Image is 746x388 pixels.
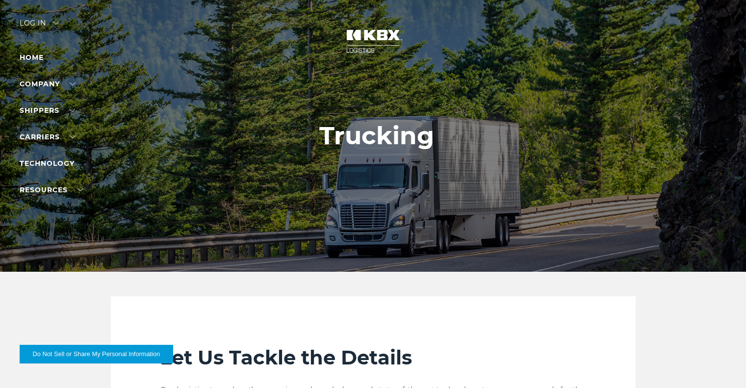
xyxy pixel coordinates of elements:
[20,159,75,168] a: Technology
[20,345,173,363] button: Do Not Sell or Share My Personal Information
[20,20,59,34] div: Log in
[53,22,59,25] img: arrow
[336,20,410,63] img: kbx logo
[20,185,83,194] a: RESOURCES
[160,345,587,370] h2: Let Us Tackle the Details
[20,79,76,88] a: Company
[20,106,75,115] a: SHIPPERS
[20,53,44,62] a: Home
[319,122,434,150] h1: Trucking
[20,132,76,141] a: Carriers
